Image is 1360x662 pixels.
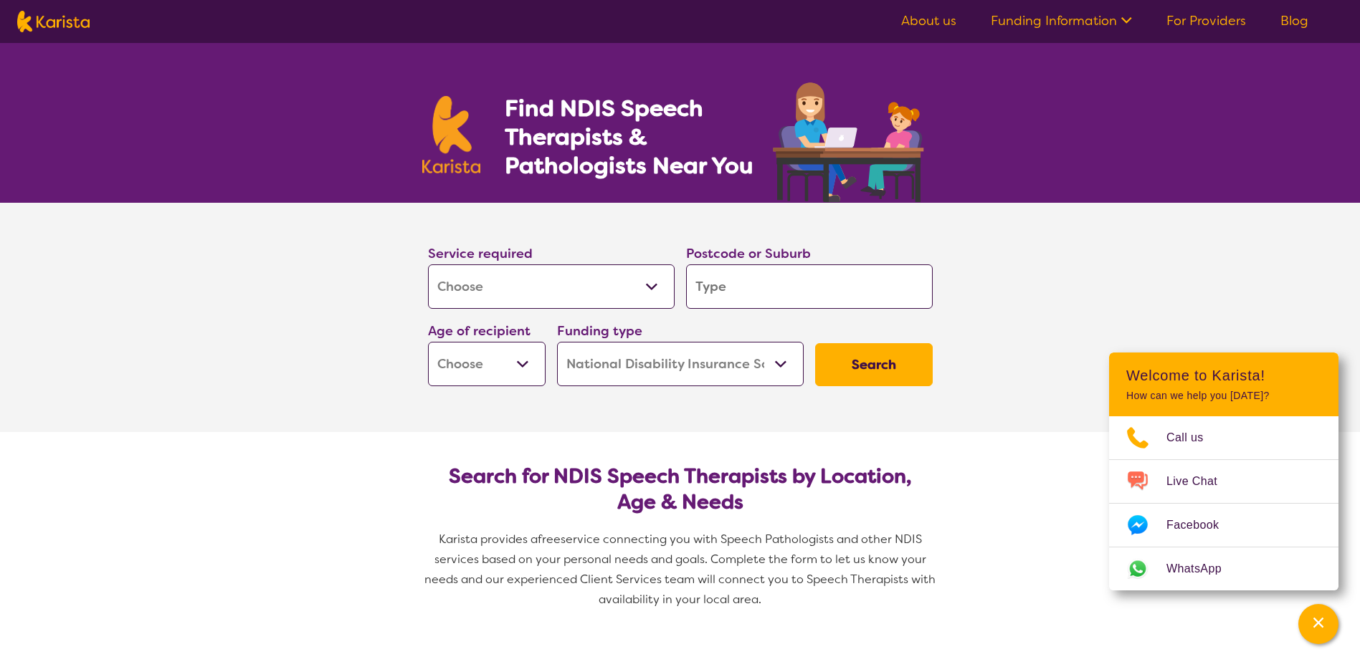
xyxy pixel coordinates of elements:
a: About us [901,12,956,29]
input: Type [686,264,933,309]
a: Funding Information [991,12,1132,29]
h2: Search for NDIS Speech Therapists by Location, Age & Needs [439,464,921,515]
label: Postcode or Suburb [686,245,811,262]
span: Live Chat [1166,471,1235,492]
span: Facebook [1166,514,1236,536]
div: Channel Menu [1109,352,1338,590]
span: Call us [1166,427,1221,448]
img: Karista logo [17,11,90,32]
img: Karista logo [422,96,481,173]
span: Karista provides a [439,532,538,547]
label: Service required [428,245,533,262]
ul: Choose channel [1109,416,1338,590]
span: free [538,532,561,547]
span: service connecting you with Speech Pathologists and other NDIS services based on your personal ne... [424,532,938,607]
button: Channel Menu [1298,604,1338,644]
p: How can we help you [DATE]? [1126,390,1321,402]
label: Funding type [557,322,642,340]
a: For Providers [1166,12,1246,29]
img: speech-therapy [761,77,938,203]
a: Web link opens in a new tab. [1109,547,1338,590]
label: Age of recipient [428,322,531,340]
h1: Find NDIS Speech Therapists & Pathologists Near You [505,94,770,180]
h2: Welcome to Karista! [1126,367,1321,384]
button: Search [815,343,933,386]
span: WhatsApp [1166,558,1239,580]
a: Blog [1280,12,1308,29]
